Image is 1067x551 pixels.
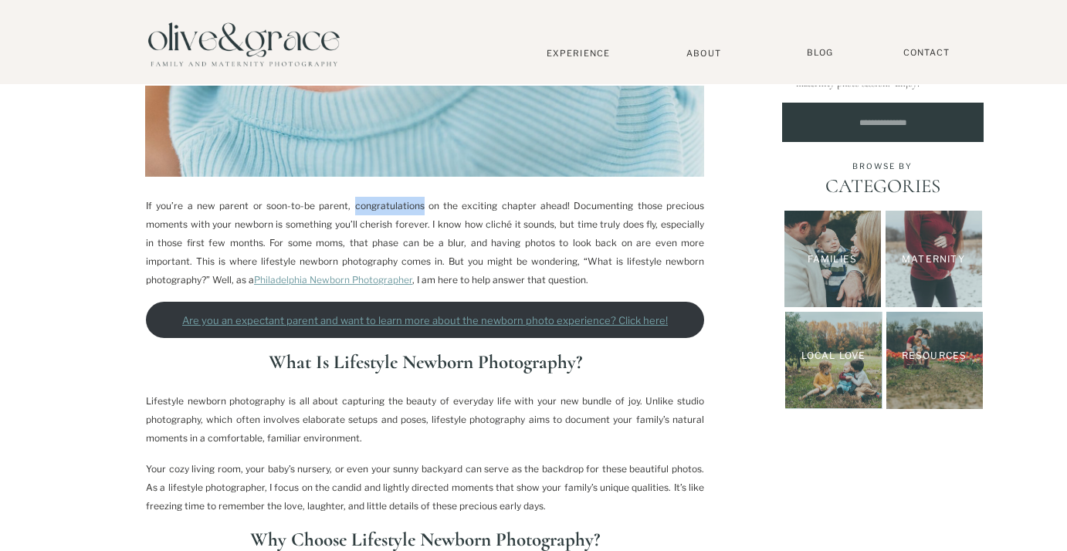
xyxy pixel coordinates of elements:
[801,47,839,59] a: BLOG
[146,197,704,289] p: If you’re a new parent or soon-to-be parent, congratulations on the exciting chapter ahead! Docum...
[815,161,950,171] p: browse by
[146,302,704,338] a: Are you an expectant parent and want to learn more about the newborn photo experience? Click here!
[254,274,412,286] a: Philadelphia Newborn Photographer
[891,349,977,363] a: Resources
[146,460,704,516] p: Your cozy living room, your baby’s nursery, or even your sunny backyard can serve as the backdrop...
[784,252,880,265] a: Families
[527,48,629,59] a: Experience
[896,47,957,59] a: Contact
[798,174,967,198] p: CATEGORIES
[791,349,876,363] a: Local Love
[889,252,978,269] a: Maternity
[146,392,704,448] p: Lifestyle newborn photography is all about capturing the beauty of everyday life with your new bu...
[250,528,600,551] strong: Why Choose Lifestyle Newborn Photography?
[269,350,582,374] strong: What Is Lifestyle Newborn Photography?
[680,48,727,58] a: About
